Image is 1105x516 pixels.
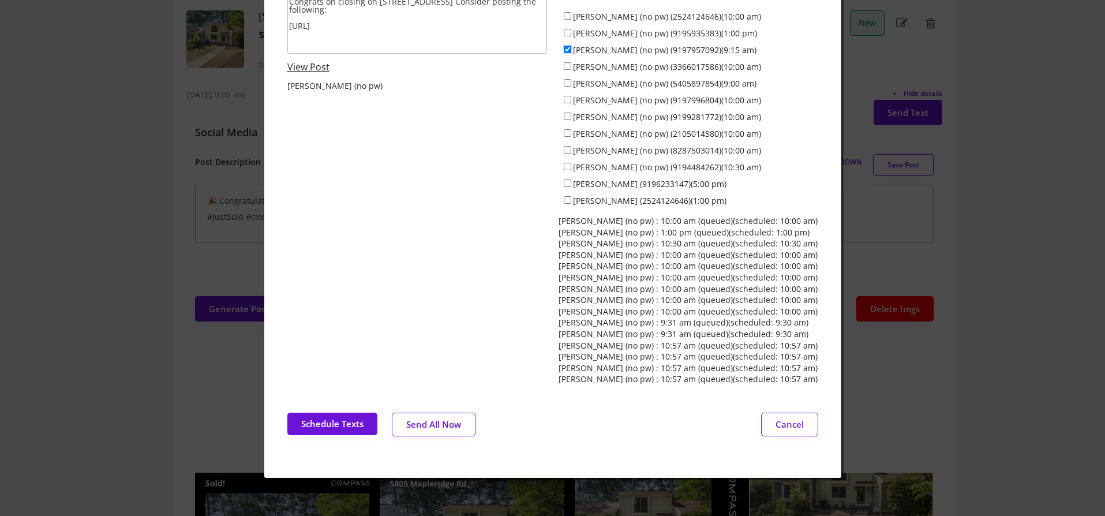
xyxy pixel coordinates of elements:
[559,294,818,306] div: [PERSON_NAME] (no pw) : 10:00 am (queued)(scheduled: 10:00 am)
[559,317,808,328] div: [PERSON_NAME] (no pw) : 9:31 am (queued)(scheduled: 9:30 am)
[573,178,726,189] label: [PERSON_NAME] (9196233147)(5:00 pm)
[559,249,818,261] div: [PERSON_NAME] (no pw) : 10:00 am (queued)(scheduled: 10:00 am)
[573,128,761,139] label: [PERSON_NAME] (no pw) (2105014580)(10:00 am)
[573,95,761,106] label: [PERSON_NAME] (no pw) (9197996804)(10:00 am)
[559,328,808,340] div: [PERSON_NAME] (no pw) : 9:31 am (queued)(scheduled: 9:30 am)
[559,351,818,362] div: [PERSON_NAME] (no pw) : 10:57 am (queued)(scheduled: 10:57 am)
[287,61,329,73] a: View Post
[573,11,761,22] label: [PERSON_NAME] (no pw) (2524124646)(10:00 am)
[559,272,818,283] div: [PERSON_NAME] (no pw) : 10:00 am (queued)(scheduled: 10:00 am)
[573,195,726,206] label: [PERSON_NAME] (2524124646)(1:00 pm)
[559,260,818,272] div: [PERSON_NAME] (no pw) : 10:00 am (queued)(scheduled: 10:00 am)
[559,362,818,374] div: [PERSON_NAME] (no pw) : 10:57 am (queued)(scheduled: 10:57 am)
[559,306,818,317] div: [PERSON_NAME] (no pw) : 10:00 am (queued)(scheduled: 10:00 am)
[559,373,818,385] div: [PERSON_NAME] (no pw) : 10:57 am (queued)(scheduled: 10:57 am)
[392,413,475,436] button: Send All Now
[287,413,377,435] button: Schedule Texts
[573,111,761,122] label: [PERSON_NAME] (no pw) (9199281772)(10:00 am)
[559,340,818,352] div: [PERSON_NAME] (no pw) : 10:57 am (queued)(scheduled: 10:57 am)
[559,215,818,227] div: [PERSON_NAME] (no pw) : 10:00 am (queued)(scheduled: 10:00 am)
[573,28,757,39] label: [PERSON_NAME] (no pw) (9195935383)(1:00 pm)
[573,61,761,72] label: [PERSON_NAME] (no pw) (3366017586)(10:00 am)
[287,80,383,92] div: [PERSON_NAME] (no pw)
[573,162,761,173] label: [PERSON_NAME] (no pw) (9194484262)(10:30 am)
[559,227,810,238] div: [PERSON_NAME] (no pw) : 1:00 pm (queued)(scheduled: 1:00 pm)
[573,78,756,89] label: [PERSON_NAME] (no pw) (5405897854)(9:00 am)
[573,145,761,156] label: [PERSON_NAME] (no pw) (8287503014)(10:00 am)
[559,238,818,249] div: [PERSON_NAME] (no pw) : 10:30 am (queued)(scheduled: 10:30 am)
[761,413,818,436] button: Cancel
[573,44,756,55] label: [PERSON_NAME] (no pw) (9197957092)(9:15 am)
[559,283,818,295] div: [PERSON_NAME] (no pw) : 10:00 am (queued)(scheduled: 10:00 am)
